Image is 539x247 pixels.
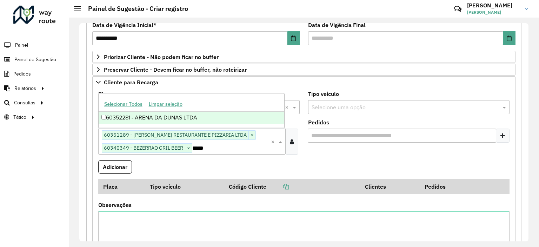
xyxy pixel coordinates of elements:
[13,70,31,78] span: Pedidos
[14,99,35,106] span: Consultas
[185,144,192,152] span: ×
[98,160,132,174] button: Adicionar
[308,90,339,98] label: Tipo veículo
[14,85,36,92] span: Relatórios
[98,201,132,209] label: Observações
[224,179,360,194] th: Código Cliente
[92,76,515,88] a: Cliente para Recarga
[467,2,520,9] h3: [PERSON_NAME]
[308,118,329,126] label: Pedidos
[266,183,289,190] a: Copiar
[104,67,247,72] span: Preservar Cliente - Devem ficar no buffer, não roteirizar
[102,144,185,152] span: 60340349 - BEZERRAO GRIL BEER
[145,179,224,194] th: Tipo veículo
[104,54,219,60] span: Priorizar Cliente - Não podem ficar no buffer
[92,64,515,76] a: Preservar Cliente - Devem ficar no buffer, não roteirizar
[81,5,188,13] h2: Painel de Sugestão - Criar registro
[15,41,28,49] span: Painel
[104,79,158,85] span: Cliente para Recarga
[146,99,186,110] button: Limpar seleção
[360,179,420,194] th: Clientes
[420,179,480,194] th: Pedidos
[308,21,366,29] label: Data de Vigência Final
[102,131,248,139] span: 60351289 - [PERSON_NAME] RESTAURANTE E PIZZARIA LTDA
[101,99,146,110] button: Selecionar Todos
[285,103,291,111] span: Clear all
[98,93,285,128] ng-dropdown-panel: Options list
[450,1,465,17] a: Contato Rápido
[92,21,157,29] label: Data de Vigência Inicial
[14,56,56,63] span: Painel de Sugestão
[503,31,515,45] button: Choose Date
[92,51,515,63] a: Priorizar Cliente - Não podem ficar no buffer
[248,131,255,139] span: ×
[287,31,300,45] button: Choose Date
[271,137,277,146] span: Clear all
[98,90,113,98] label: Placa
[467,9,520,15] span: [PERSON_NAME]
[13,113,26,121] span: Tático
[98,179,145,194] th: Placa
[99,112,285,124] div: 60352281 - ARENA DA DUNAS LTDA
